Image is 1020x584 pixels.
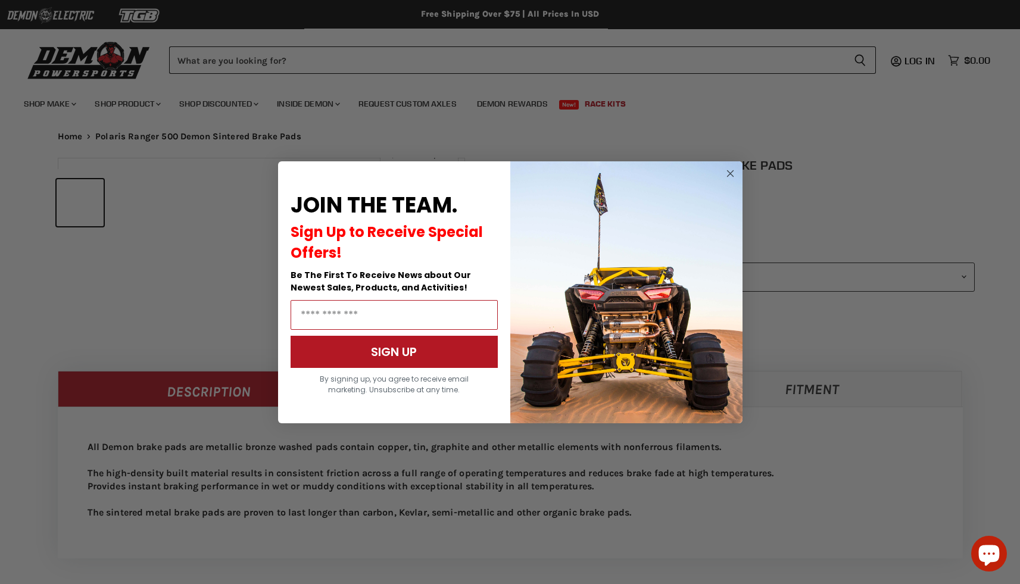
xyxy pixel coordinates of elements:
span: JOIN THE TEAM. [291,190,457,220]
span: By signing up, you agree to receive email marketing. Unsubscribe at any time. [320,374,469,395]
button: Close dialog [723,166,738,181]
span: Sign Up to Receive Special Offers! [291,222,483,263]
button: SIGN UP [291,336,498,368]
input: Email Address [291,300,498,330]
span: Be The First To Receive News about Our Newest Sales, Products, and Activities! [291,269,471,293]
img: a9095488-b6e7-41ba-879d-588abfab540b.jpeg [510,161,743,423]
inbox-online-store-chat: Shopify online store chat [968,536,1010,574]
